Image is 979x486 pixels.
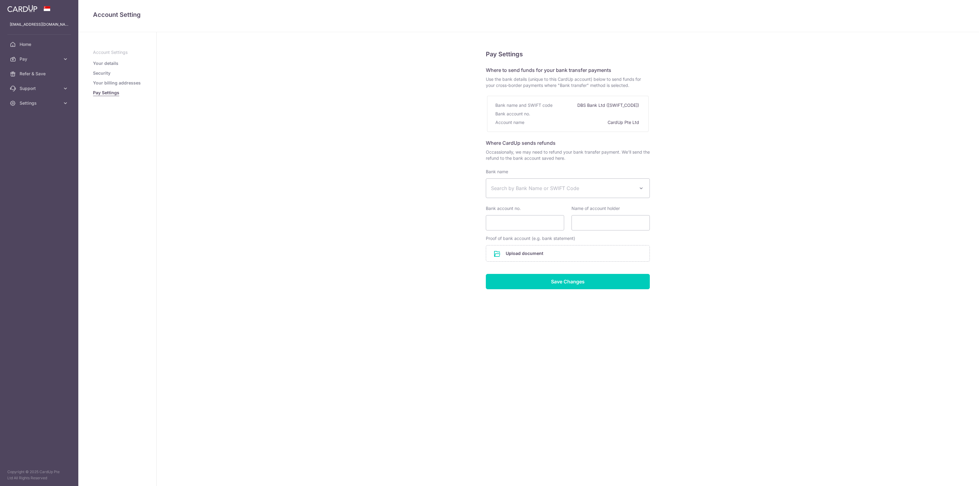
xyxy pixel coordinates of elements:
[486,205,521,211] label: Bank account no.
[93,80,141,86] a: Your billing addresses
[20,100,60,106] span: Settings
[93,11,141,18] span: translation missing: en.refund_bank_accounts.show.title.account_setting
[486,274,650,289] input: Save Changes
[20,56,60,62] span: Pay
[491,185,635,192] span: Search by Bank Name or SWIFT Code
[10,21,69,28] p: [EMAIL_ADDRESS][DOMAIN_NAME]
[486,49,650,59] h5: Pay Settings
[486,149,650,161] span: Occassionally, we may need to refund your bank transfer payment. We’ll send the refund to the ban...
[495,101,554,110] div: Bank name and SWIFT code
[571,205,620,211] label: Name of account holder
[93,70,110,76] a: Security
[20,41,60,47] span: Home
[93,90,119,96] a: Pay Settings
[20,71,60,77] span: Refer & Save
[486,245,650,262] div: Upload document
[486,67,611,73] span: Where to send funds for your bank transfer payments
[20,85,60,92] span: Support
[577,101,640,110] div: DBS Bank Ltd ([SWIFT_CODE])
[486,140,556,146] span: Where CardUp sends refunds
[495,110,531,118] div: Bank account no.
[486,76,650,88] span: Use the bank details (unique to this CardUp account) below to send funds for your cross-border pa...
[495,118,526,127] div: Account name
[93,60,118,66] a: Your details
[608,118,640,127] div: CardUp Pte Ltd
[486,169,508,175] label: Bank name
[486,235,575,241] label: Proof of bank account (e.g. bank statement)
[93,49,142,55] p: Account Settings
[7,5,37,12] img: CardUp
